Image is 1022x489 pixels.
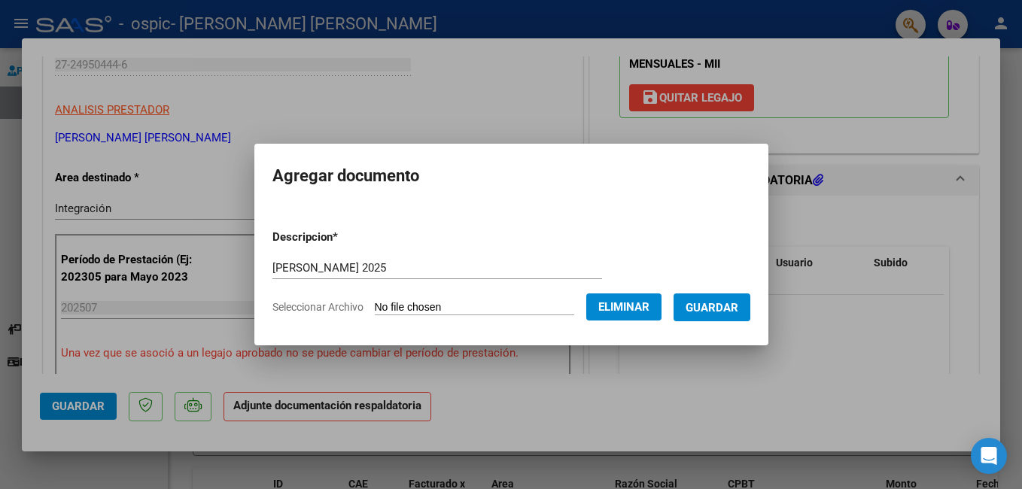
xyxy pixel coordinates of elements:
span: Guardar [686,301,738,314]
button: Eliminar [586,293,662,320]
span: Eliminar [598,300,649,314]
span: Seleccionar Archivo [272,301,363,313]
p: Descripcion [272,229,416,246]
h2: Agregar documento [272,162,750,190]
div: Open Intercom Messenger [971,438,1007,474]
button: Guardar [674,293,750,321]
